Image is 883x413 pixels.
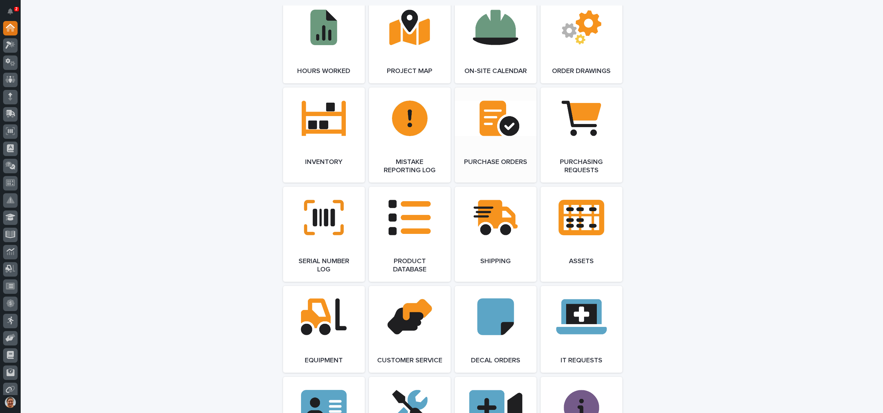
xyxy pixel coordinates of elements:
a: Purchasing Requests [541,87,622,183]
a: Equipment [283,286,365,373]
a: Shipping [455,187,536,282]
a: Decal Orders [455,286,536,373]
button: Notifications [3,4,18,19]
a: Assets [541,187,622,282]
a: IT Requests [541,286,622,373]
a: Product Database [369,187,451,282]
a: Serial Number Log [283,187,365,282]
p: 2 [15,7,18,11]
a: Purchase Orders [455,87,536,183]
a: Inventory [283,87,365,183]
div: Notifications2 [9,8,18,19]
button: users-avatar [3,395,18,410]
a: Customer Service [369,286,451,373]
a: Mistake Reporting Log [369,87,451,183]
